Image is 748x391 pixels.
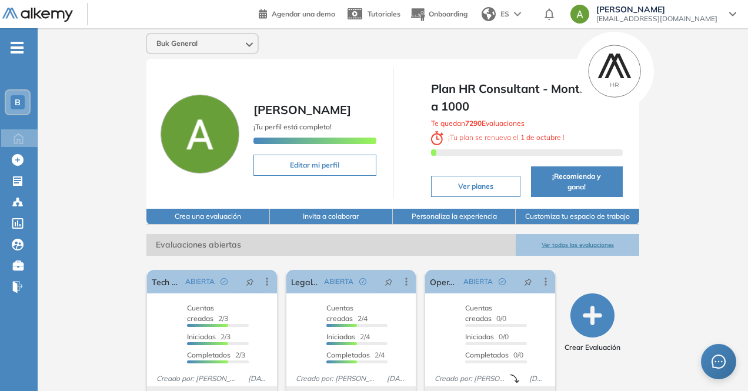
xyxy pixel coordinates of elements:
[463,276,493,287] span: ABIERTA
[326,303,368,323] span: 2/4
[326,303,353,323] span: Cuentas creadas
[187,303,214,323] span: Cuentas creadas
[596,5,717,14] span: [PERSON_NAME]
[237,272,263,291] button: pushpin
[410,2,467,27] button: Onboarding
[516,209,639,225] button: Customiza tu espacio de trabajo
[516,234,639,256] button: Ver todas las evaluaciones
[152,270,181,293] a: Tech Sourcer
[429,9,467,18] span: Onboarding
[243,373,272,384] span: [DATE]
[359,278,366,285] span: check-circle
[326,332,370,341] span: 2/4
[326,332,355,341] span: Iniciadas
[531,166,623,197] button: ¡Recomienda y gana!
[525,373,550,384] span: [DATE]
[156,39,198,48] span: Buk General
[259,6,335,20] a: Agendar una demo
[146,234,516,256] span: Evaluaciones abiertas
[368,9,400,18] span: Tutoriales
[524,277,532,286] span: pushpin
[431,133,565,142] span: ¡ Tu plan se renueva el !
[431,176,520,197] button: Ver planes
[291,373,382,384] span: Creado por: [PERSON_NAME]
[465,350,523,359] span: 0/0
[11,46,24,49] i: -
[187,350,231,359] span: Completados
[465,303,492,323] span: Cuentas creadas
[465,303,506,323] span: 0/0
[514,12,521,16] img: arrow
[500,9,509,19] span: ES
[465,332,494,341] span: Iniciadas
[187,350,245,359] span: 2/3
[253,155,376,176] button: Editar mi perfil
[565,342,620,353] span: Crear Evaluación
[272,9,335,18] span: Agendar una demo
[376,272,402,291] button: pushpin
[161,95,239,173] img: Foto de perfil
[382,373,411,384] span: [DATE]
[253,102,351,117] span: [PERSON_NAME]
[253,122,332,131] span: ¡Tu perfil está completo!
[519,133,563,142] b: 1 de octubre
[565,293,620,353] button: Crear Evaluación
[465,332,509,341] span: 0/0
[465,119,482,128] b: 7290
[185,276,215,287] span: ABIERTA
[393,209,516,225] button: Personaliza la experiencia
[2,8,73,22] img: Logo
[431,131,444,145] img: clock-svg
[187,303,228,323] span: 2/3
[152,373,243,384] span: Creado por: [PERSON_NAME]
[146,209,269,225] button: Crea una evaluación
[15,98,21,107] span: B
[187,332,216,341] span: Iniciadas
[246,277,254,286] span: pushpin
[431,80,623,115] span: Plan HR Consultant - Month - 701 a 1000
[385,277,393,286] span: pushpin
[326,350,370,359] span: Completados
[482,7,496,21] img: world
[270,209,393,225] button: Invita a colaborar
[596,14,717,24] span: [EMAIL_ADDRESS][DOMAIN_NAME]
[430,270,459,293] a: Operaciones | [GEOGRAPHIC_DATA]
[291,270,320,293] a: Legal | CORP
[324,276,353,287] span: ABIERTA
[187,332,231,341] span: 2/3
[465,350,509,359] span: Completados
[430,373,509,384] span: Creado por: [PERSON_NAME]
[515,272,541,291] button: pushpin
[499,278,506,285] span: check-circle
[221,278,228,285] span: check-circle
[326,350,385,359] span: 2/4
[712,355,726,369] span: message
[431,119,525,128] span: Te quedan Evaluaciones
